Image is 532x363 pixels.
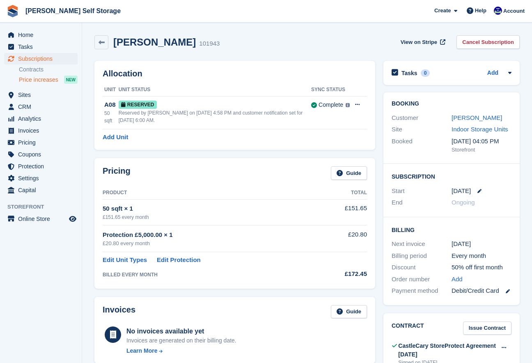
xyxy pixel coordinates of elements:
[494,7,502,15] img: Justin Farthing
[103,239,318,248] div: £20.80 every month
[19,76,58,84] span: Price increases
[392,172,511,180] h2: Subscription
[392,286,452,296] div: Payment method
[18,53,67,64] span: Subscriptions
[103,83,119,96] th: Unit
[331,166,367,180] a: Guide
[103,166,131,180] h2: Pricing
[103,271,318,278] div: BILLED EVERY MONTH
[126,336,236,345] div: Invoices are generated on their billing date.
[103,230,318,240] div: Protection £5,000.00 × 1
[392,101,511,107] h2: Booking
[103,204,318,214] div: 50 sqft × 1
[126,326,236,336] div: No invoices available yet
[157,255,201,265] a: Edit Protection
[18,172,67,184] span: Settings
[4,161,78,172] a: menu
[119,83,311,96] th: Unit Status
[113,37,196,48] h2: [PERSON_NAME]
[18,113,67,124] span: Analytics
[19,66,78,74] a: Contracts
[452,199,475,206] span: Ongoing
[126,347,236,355] a: Learn More
[4,172,78,184] a: menu
[103,69,367,78] h2: Allocation
[392,113,452,123] div: Customer
[318,269,367,279] div: £172.45
[68,214,78,224] a: Preview store
[104,100,119,110] div: A08
[318,186,367,200] th: Total
[331,305,367,319] a: Guide
[103,133,128,142] a: Add Unit
[4,53,78,64] a: menu
[452,263,511,272] div: 50% off first month
[7,5,19,17] img: stora-icon-8386f47178a22dfd0bd8f6a31ec36ba5ce8667c1dd55bd0f319d3a0aa187defe.svg
[397,35,447,49] a: View on Stripe
[475,7,486,15] span: Help
[392,239,452,249] div: Next invoice
[19,75,78,84] a: Price increases NEW
[4,125,78,136] a: menu
[64,76,78,84] div: NEW
[103,305,135,319] h2: Invoices
[4,213,78,225] a: menu
[7,203,82,211] span: Storefront
[18,161,67,172] span: Protection
[487,69,498,78] a: Add
[401,69,417,77] h2: Tasks
[18,29,67,41] span: Home
[18,89,67,101] span: Sites
[398,342,496,359] div: CastleCary StoreProtect Agreement [DATE]
[421,69,430,77] div: 0
[452,137,511,146] div: [DATE] 04:05 PM
[452,275,463,284] a: Add
[18,101,67,113] span: CRM
[392,186,452,196] div: Start
[463,322,511,335] a: Issue Contract
[452,114,502,121] a: [PERSON_NAME]
[4,41,78,53] a: menu
[22,4,124,18] a: [PERSON_NAME] Self Storage
[392,275,452,284] div: Order number
[4,89,78,101] a: menu
[392,225,511,234] h2: Billing
[346,103,350,107] img: icon-info-grey-7440780725fd019a000dd9b08b2336e03edf1995a4989e88bcd33f0948082b44.svg
[18,213,67,225] span: Online Store
[392,125,452,134] div: Site
[199,39,220,48] div: 101943
[434,7,451,15] span: Create
[401,38,437,46] span: View on Stripe
[392,251,452,261] div: Billing period
[319,101,343,109] div: Complete
[103,214,318,221] div: £151.65 every month
[18,184,67,196] span: Capital
[4,29,78,41] a: menu
[452,251,511,261] div: Every month
[119,109,311,124] div: Reserved by [PERSON_NAME] on [DATE] 4:58 PM and customer notification set for [DATE] 6:00 AM.
[392,198,452,207] div: End
[126,347,157,355] div: Learn More
[103,255,147,265] a: Edit Unit Types
[392,263,452,272] div: Discount
[503,7,525,15] span: Account
[18,125,67,136] span: Invoices
[4,184,78,196] a: menu
[18,41,67,53] span: Tasks
[456,35,520,49] a: Cancel Subscription
[452,239,511,249] div: [DATE]
[452,146,511,154] div: Storefront
[392,322,424,335] h2: Contract
[4,101,78,113] a: menu
[4,113,78,124] a: menu
[119,101,157,109] span: Reserved
[392,137,452,154] div: Booked
[452,286,511,296] div: Debit/Credit Card
[318,199,367,225] td: £151.65
[452,186,471,196] time: 2025-08-27 00:00:00 UTC
[4,137,78,148] a: menu
[4,149,78,160] a: menu
[311,83,350,96] th: Sync Status
[18,149,67,160] span: Coupons
[18,137,67,148] span: Pricing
